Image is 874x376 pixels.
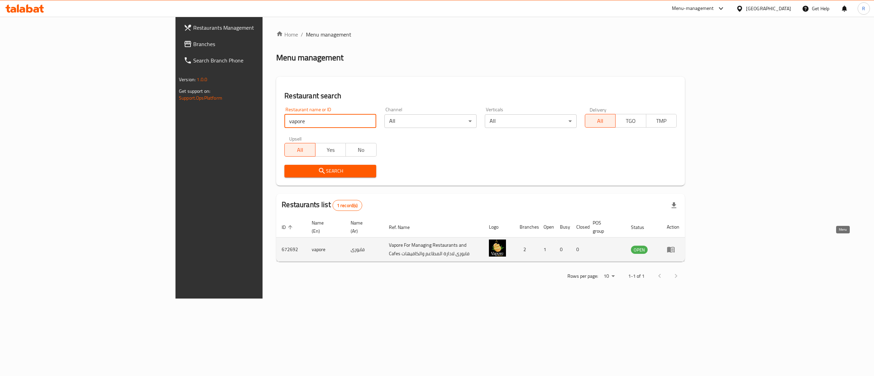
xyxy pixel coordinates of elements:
button: TMP [646,114,677,128]
div: Rows per page: [601,271,617,281]
div: All [485,114,577,128]
span: 1.0.0 [197,75,207,84]
label: Upsell [289,136,302,141]
th: Busy [554,217,571,237]
span: All [287,145,312,155]
th: Branches [514,217,538,237]
span: Name (En) [312,219,337,235]
td: 0 [571,237,587,262]
td: 2 [514,237,538,262]
a: Restaurants Management [178,19,322,36]
span: All [588,116,613,126]
td: 0 [554,237,571,262]
input: Search for restaurant name or ID.. [284,114,376,128]
a: Support.OpsPlatform [179,93,222,102]
span: POS group [593,219,617,235]
div: Total records count [333,200,362,211]
span: Yes [318,145,343,155]
div: [GEOGRAPHIC_DATA] [746,5,791,12]
button: Yes [315,143,346,157]
span: Search Branch Phone [193,56,316,64]
label: Delivery [590,107,607,112]
div: Export file [666,197,682,214]
span: TGO [618,116,643,126]
div: All [384,114,476,128]
span: Ref. Name [389,223,419,231]
span: Name (Ar) [351,219,375,235]
h2: Restaurant search [284,91,677,101]
th: Logo [483,217,514,237]
span: ID [282,223,295,231]
span: Restaurants Management [193,24,316,32]
button: No [346,143,376,157]
img: vapore [489,240,506,257]
span: No [349,145,373,155]
span: Search [290,167,371,175]
span: Branches [193,40,316,48]
p: 1-1 of 1 [628,272,645,280]
span: Get support on: [179,87,210,96]
span: Version: [179,75,196,84]
p: Rows per page: [567,272,598,280]
td: vapore [306,237,345,262]
th: Action [661,217,685,237]
h2: Restaurants list [282,200,362,211]
button: All [284,143,315,157]
button: Search [284,165,376,177]
span: Status [631,223,653,231]
table: enhanced table [276,217,685,262]
span: R [862,5,865,12]
div: Menu-management [672,4,714,13]
td: Vapore For Managing Restaurants and Cafes فابورى لادارة المطاعم والكافيهات [383,237,483,262]
th: Open [538,217,554,237]
th: Closed [571,217,587,237]
span: Menu management [306,30,351,39]
a: Branches [178,36,322,52]
a: Search Branch Phone [178,52,322,69]
span: 1 record(s) [333,202,362,209]
span: TMP [649,116,674,126]
td: 1 [538,237,554,262]
button: TGO [615,114,646,128]
td: فابورى [345,237,383,262]
button: All [585,114,616,128]
span: OPEN [631,246,648,254]
nav: breadcrumb [276,30,685,39]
